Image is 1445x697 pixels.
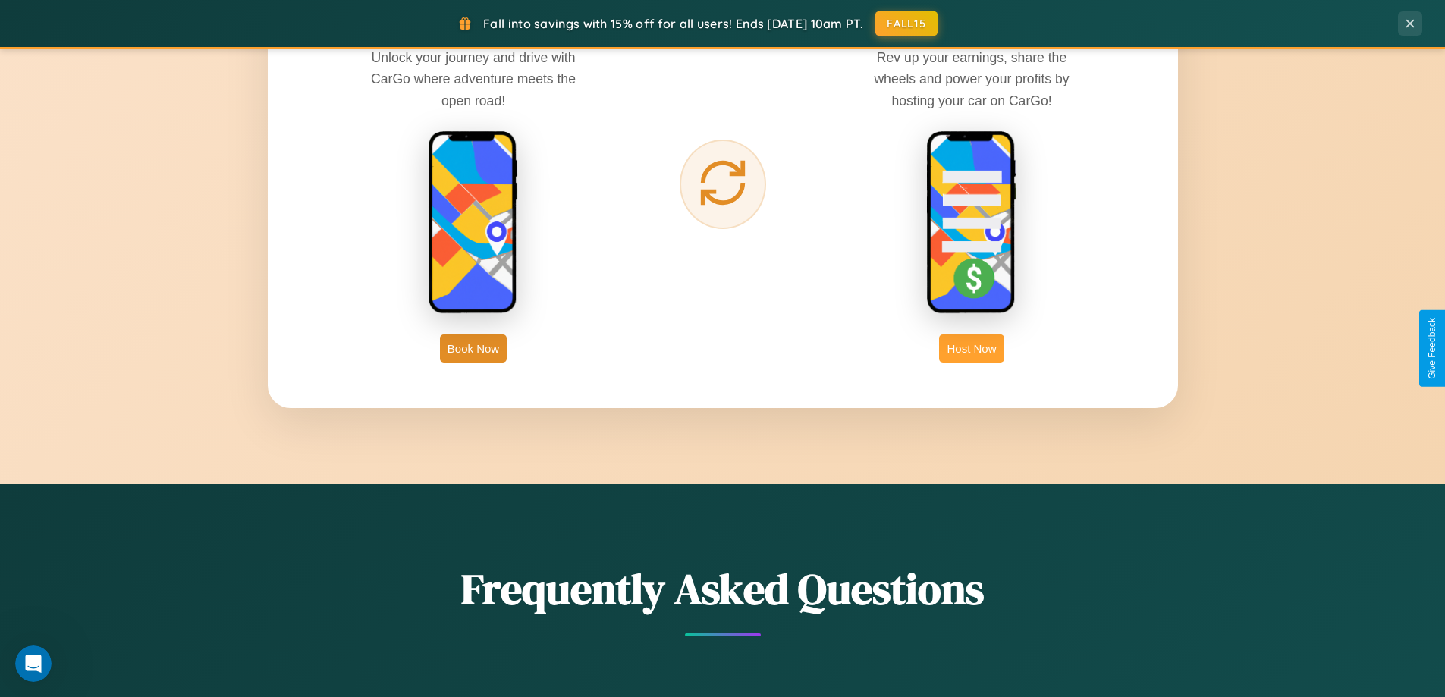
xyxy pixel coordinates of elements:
h2: Frequently Asked Questions [268,560,1178,618]
iframe: Intercom live chat [15,645,52,682]
p: Unlock your journey and drive with CarGo where adventure meets the open road! [360,47,587,111]
img: rent phone [428,130,519,316]
span: Fall into savings with 15% off for all users! Ends [DATE] 10am PT. [483,16,863,31]
button: Host Now [939,334,1004,363]
button: FALL15 [875,11,938,36]
p: Rev up your earnings, share the wheels and power your profits by hosting your car on CarGo! [858,47,1085,111]
div: Give Feedback [1427,318,1437,379]
button: Book Now [440,334,507,363]
img: host phone [926,130,1017,316]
